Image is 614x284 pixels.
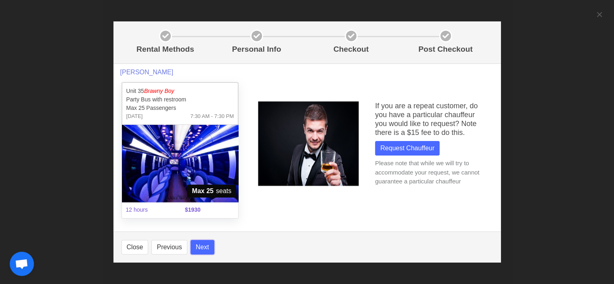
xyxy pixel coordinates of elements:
[375,141,440,156] button: Request Chauffeur
[258,101,359,186] img: sidebar-img2.png
[375,156,483,186] p: Please note that while we will try to accommodate your request, we cannot guarantee a particular ...
[187,185,237,198] span: seats
[151,240,187,255] button: Previous
[126,95,234,104] p: Party Bus with restroom
[191,240,214,255] button: Next
[10,252,34,276] a: Open chat
[213,44,301,55] p: Personal Info
[192,186,214,196] strong: Max 25
[144,88,174,94] em: Brawny Boy
[375,101,483,141] h3: If you are a repeat customer, do you have a particular chauffeur you would like to request? Note ...
[307,44,395,55] p: Checkout
[126,87,234,95] p: Unit 35
[126,104,234,112] p: Max 25 Passengers
[122,125,239,202] img: 35%2002.jpg
[402,44,490,55] p: Post Checkout
[121,201,180,219] span: 12 hours
[190,112,234,120] span: 7:30 AM - 7:30 PM
[122,240,149,255] button: Close
[380,143,434,153] span: Request Chauffeur
[125,44,206,55] p: Rental Methods
[120,68,174,76] span: [PERSON_NAME]
[126,112,143,120] span: [DATE]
